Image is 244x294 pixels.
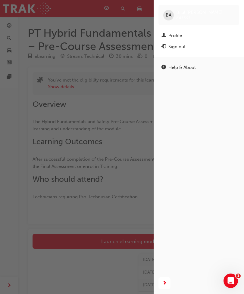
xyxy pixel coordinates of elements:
a: Help & About [158,62,239,73]
span: 643591 [176,15,190,20]
span: next-icon [162,280,167,287]
div: Help & About [168,64,196,71]
div: Profile [168,32,182,39]
span: BA [166,12,171,19]
span: man-icon [161,33,166,39]
a: Profile [158,30,239,41]
span: exit-icon [161,44,166,50]
iframe: Intercom live chat [224,274,238,288]
div: Sign out [168,43,186,50]
button: Sign out [158,41,239,52]
span: Bilal [PERSON_NAME] [176,10,223,15]
span: info-icon [161,65,166,70]
span: 1 [236,274,241,278]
